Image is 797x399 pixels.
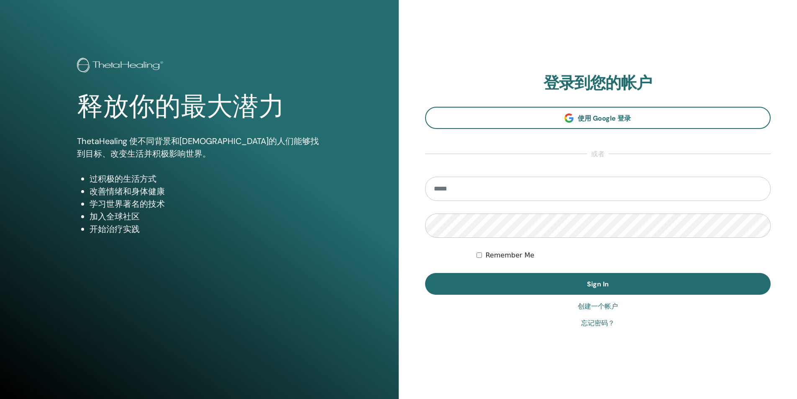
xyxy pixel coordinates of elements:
[90,185,322,198] li: 改善情绪和身体健康
[477,250,771,260] div: Keep me authenticated indefinitely or until I manually logout
[581,318,615,328] a: 忘记密码？
[90,198,322,210] li: 学习世界著名的技术
[587,280,609,288] span: Sign In
[425,74,771,93] h2: 登录到您的帐户
[587,149,609,159] span: 或者
[90,172,322,185] li: 过积极的生活方式
[578,301,618,311] a: 创建一个帐户
[77,135,322,160] p: ThetaHealing 使不同背景和[DEMOGRAPHIC_DATA]的人们能够找到目标、改变生活并积极影响世界。
[90,210,322,223] li: 加入全球社区
[485,250,534,260] label: Remember Me
[77,91,322,122] h1: 释放你的最大潜力
[578,114,631,123] span: 使用 Google 登录
[425,273,771,295] button: Sign In
[90,223,322,235] li: 开始治疗实践
[425,107,771,129] a: 使用 Google 登录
